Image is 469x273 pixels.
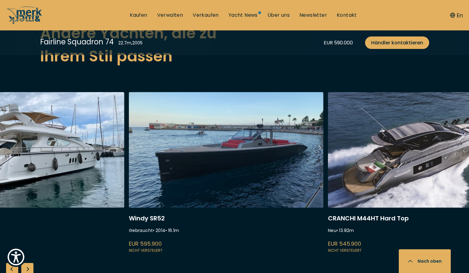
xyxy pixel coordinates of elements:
a: Yacht News [229,12,258,19]
a: Kontakt [337,12,357,19]
span: Händler kontaktieren [371,39,423,47]
button: Show Accessibility Preferences [6,247,26,267]
button: Nach oben [399,249,451,273]
a: Verwalten [157,12,183,19]
a: Newsletter [299,12,327,19]
a: Händler kontaktieren [365,36,429,49]
a: Kaufen [130,12,147,19]
a: Verkaufen [193,12,219,19]
a: Über uns [267,12,290,19]
button: En [450,11,463,19]
div: EUR 590.000 [324,39,353,47]
div: 22.7 m , 2005 [118,40,143,46]
div: Fairline Squadron 74 [40,36,114,47]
